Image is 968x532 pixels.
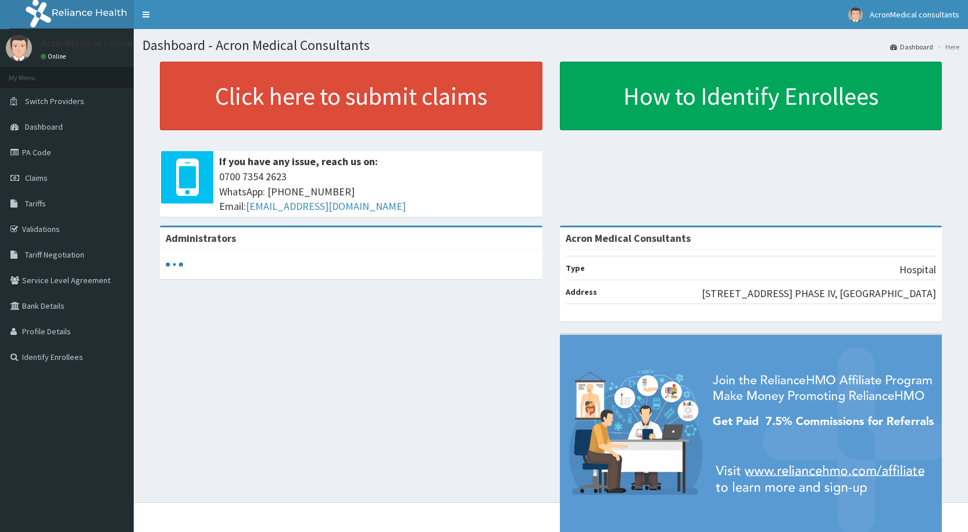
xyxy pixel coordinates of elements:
[25,122,63,132] span: Dashboard
[25,173,48,183] span: Claims
[41,52,69,60] a: Online
[246,199,406,213] a: [EMAIL_ADDRESS][DOMAIN_NAME]
[219,155,378,168] b: If you have any issue, reach us on:
[25,249,84,260] span: Tariff Negotiation
[890,42,933,52] a: Dashboard
[566,263,585,273] b: Type
[166,231,236,245] b: Administrators
[142,38,959,53] h1: Dashboard - Acron Medical Consultants
[160,62,542,130] a: Click here to submit claims
[219,169,537,214] span: 0700 7354 2623 WhatsApp: [PHONE_NUMBER] Email:
[25,198,46,209] span: Tariffs
[566,287,597,297] b: Address
[6,35,32,61] img: User Image
[166,256,183,273] svg: audio-loading
[702,286,936,301] p: [STREET_ADDRESS] PHASE IV, [GEOGRAPHIC_DATA]
[41,38,158,48] p: AcronMedical consultants
[899,262,936,277] p: Hospital
[870,9,959,20] span: AcronMedical consultants
[560,62,942,130] a: How to Identify Enrollees
[934,42,959,52] li: Here
[848,8,863,22] img: User Image
[25,96,84,106] span: Switch Providers
[566,231,691,245] strong: Acron Medical Consultants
